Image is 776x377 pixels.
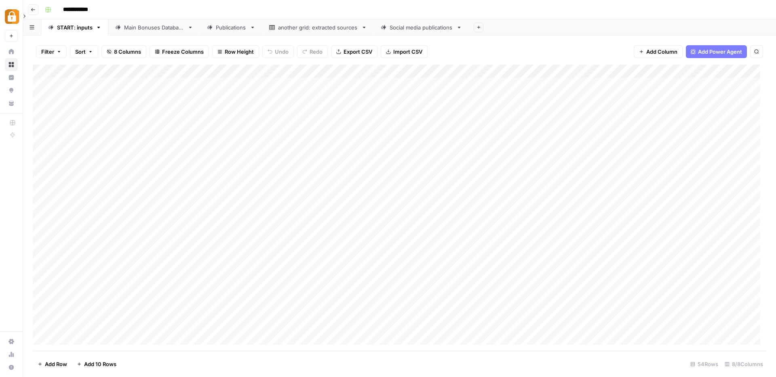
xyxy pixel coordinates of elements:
[721,358,766,371] div: 8/8 Columns
[374,19,469,36] a: Social media publications
[5,58,18,71] a: Browse
[108,19,200,36] a: Main Bonuses Database
[212,45,259,58] button: Row Height
[150,45,209,58] button: Freeze Columns
[310,48,323,56] span: Redo
[393,48,422,56] span: Import CSV
[225,48,254,56] span: Row Height
[646,48,677,56] span: Add Column
[70,45,98,58] button: Sort
[36,45,67,58] button: Filter
[75,48,86,56] span: Sort
[72,358,121,371] button: Add 10 Rows
[634,45,683,58] button: Add Column
[5,361,18,374] button: Help + Support
[5,6,18,27] button: Workspace: Adzz
[5,9,19,24] img: Adzz Logo
[381,45,428,58] button: Import CSV
[686,45,747,58] button: Add Power Agent
[5,84,18,97] a: Opportunities
[5,335,18,348] a: Settings
[344,48,372,56] span: Export CSV
[216,23,247,31] div: Publications
[124,23,184,31] div: Main Bonuses Database
[45,360,67,368] span: Add Row
[698,48,742,56] span: Add Power Agent
[278,23,358,31] div: another grid: extracted sources
[297,45,328,58] button: Redo
[5,45,18,58] a: Home
[101,45,146,58] button: 8 Columns
[687,358,721,371] div: 54 Rows
[41,19,108,36] a: START: inputs
[5,71,18,84] a: Insights
[5,348,18,361] a: Usage
[57,23,93,31] div: START: inputs
[262,19,374,36] a: another grid: extracted sources
[114,48,141,56] span: 8 Columns
[275,48,289,56] span: Undo
[262,45,294,58] button: Undo
[84,360,116,368] span: Add 10 Rows
[331,45,377,58] button: Export CSV
[41,48,54,56] span: Filter
[33,358,72,371] button: Add Row
[390,23,453,31] div: Social media publications
[200,19,262,36] a: Publications
[5,97,18,110] a: Your Data
[162,48,204,56] span: Freeze Columns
